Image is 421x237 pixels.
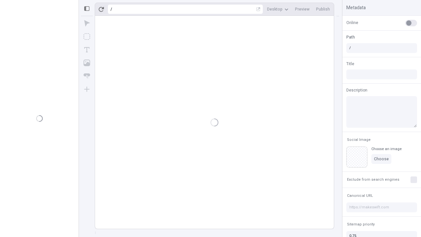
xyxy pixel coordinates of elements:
span: Preview [295,7,310,12]
span: Title [346,61,354,67]
button: Canonical URL [346,192,374,200]
button: Preview [292,4,312,14]
div: Choose an image [371,146,402,151]
span: Canonical URL [347,193,373,198]
span: Publish [316,7,330,12]
button: Sitemap priority [346,221,376,228]
span: Social Image [347,137,371,142]
button: Choose [371,154,391,164]
button: Exclude from search engines [346,176,401,184]
button: Button [81,70,93,82]
button: Desktop [264,4,291,14]
span: Sitemap priority [347,222,375,227]
span: Exclude from search engines [347,177,399,182]
button: Box [81,31,93,42]
button: Text [81,44,93,56]
span: Choose [374,156,389,162]
span: Path [346,34,355,40]
span: Online [346,20,358,26]
span: Description [346,87,367,93]
button: Image [81,57,93,69]
input: https://makeswift.com [346,202,417,212]
button: Social Image [346,136,372,144]
div: / [111,7,112,12]
span: Desktop [267,7,283,12]
button: Publish [313,4,333,14]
